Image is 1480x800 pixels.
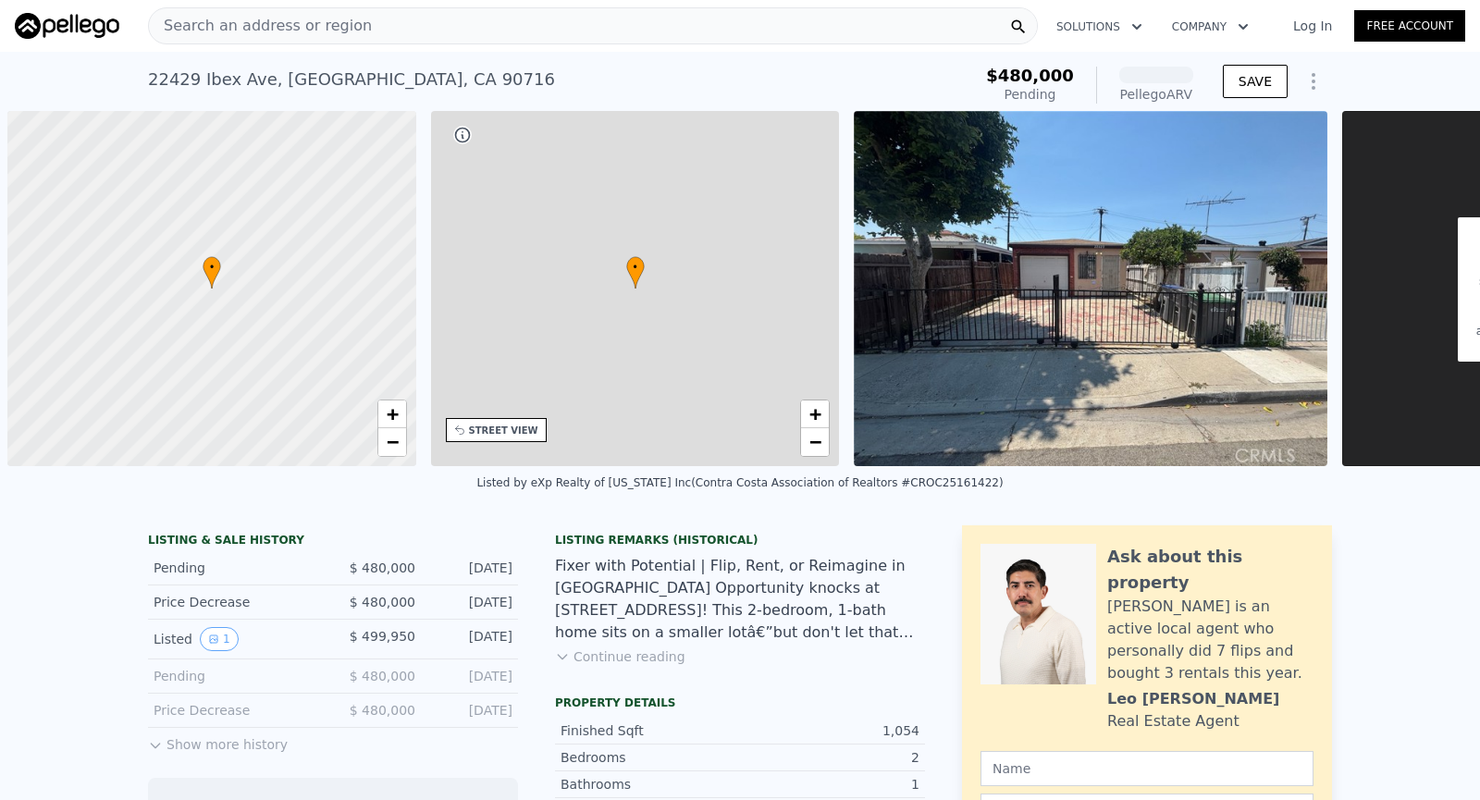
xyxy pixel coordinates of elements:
[809,402,821,425] span: +
[386,430,398,453] span: −
[809,430,821,453] span: −
[854,111,1327,466] img: Sale: 167185790 Parcel: 47389388
[980,751,1313,786] input: Name
[626,259,645,276] span: •
[1042,10,1157,43] button: Solutions
[430,701,512,720] div: [DATE]
[430,559,512,577] div: [DATE]
[561,748,740,767] div: Bedrooms
[154,593,318,611] div: Price Decrease
[430,593,512,611] div: [DATE]
[154,627,318,651] div: Listed
[740,748,919,767] div: 2
[386,402,398,425] span: +
[350,669,415,683] span: $ 480,000
[203,259,221,276] span: •
[740,775,919,794] div: 1
[15,13,119,39] img: Pellego
[378,400,406,428] a: Zoom in
[350,703,415,718] span: $ 480,000
[1107,544,1313,596] div: Ask about this property
[1354,10,1465,42] a: Free Account
[801,428,829,456] a: Zoom out
[740,721,919,740] div: 1,054
[148,728,288,754] button: Show more history
[154,559,318,577] div: Pending
[1119,85,1193,104] div: Pellego ARV
[154,701,318,720] div: Price Decrease
[378,428,406,456] a: Zoom out
[203,256,221,289] div: •
[1295,63,1332,100] button: Show Options
[149,15,372,37] span: Search an address or region
[986,66,1074,85] span: $480,000
[148,533,518,551] div: LISTING & SALE HISTORY
[561,721,740,740] div: Finished Sqft
[1271,17,1354,35] a: Log In
[350,629,415,644] span: $ 499,950
[555,533,925,548] div: Listing Remarks (Historical)
[555,695,925,710] div: Property details
[555,555,925,644] div: Fixer with Potential | Flip, Rent, or Reimagine in [GEOGRAPHIC_DATA] Opportunity knocks at [STREE...
[430,667,512,685] div: [DATE]
[148,67,555,92] div: 22429 Ibex Ave , [GEOGRAPHIC_DATA] , CA 90716
[1107,596,1313,684] div: [PERSON_NAME] is an active local agent who personally did 7 flips and bought 3 rentals this year.
[200,627,239,651] button: View historical data
[469,424,538,437] div: STREET VIEW
[1223,65,1288,98] button: SAVE
[1107,688,1279,710] div: Leo [PERSON_NAME]
[350,560,415,575] span: $ 480,000
[476,476,1003,489] div: Listed by eXp Realty of [US_STATE] Inc (Contra Costa Association of Realtors #CROC25161422)
[561,775,740,794] div: Bathrooms
[350,595,415,609] span: $ 480,000
[986,85,1074,104] div: Pending
[1157,10,1264,43] button: Company
[626,256,645,289] div: •
[1107,710,1239,732] div: Real Estate Agent
[430,627,512,651] div: [DATE]
[801,400,829,428] a: Zoom in
[154,667,318,685] div: Pending
[555,647,685,666] button: Continue reading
